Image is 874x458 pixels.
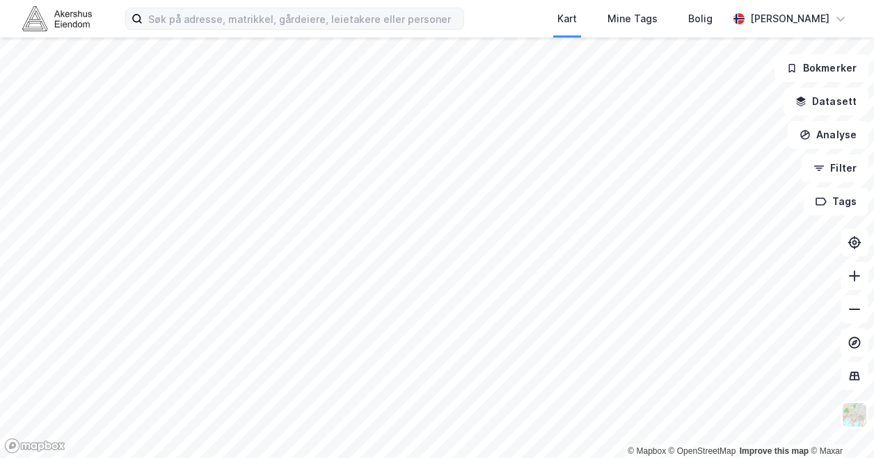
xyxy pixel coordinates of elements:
a: OpenStreetMap [669,446,736,456]
a: Mapbox [628,446,666,456]
div: [PERSON_NAME] [750,10,829,27]
div: Mine Tags [607,10,658,27]
button: Bokmerker [774,54,868,82]
a: Mapbox homepage [4,438,65,454]
div: Kart [557,10,577,27]
button: Filter [802,154,868,182]
img: akershus-eiendom-logo.9091f326c980b4bce74ccdd9f866810c.svg [22,6,92,31]
button: Analyse [788,121,868,149]
iframe: Chat Widget [804,391,874,458]
a: Improve this map [740,446,809,456]
div: Bolig [688,10,713,27]
button: Tags [804,188,868,215]
input: Søk på adresse, matrikkel, gårdeiere, leietakere eller personer [143,8,463,29]
button: Datasett [784,88,868,115]
div: Kontrollprogram for chat [804,391,874,458]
